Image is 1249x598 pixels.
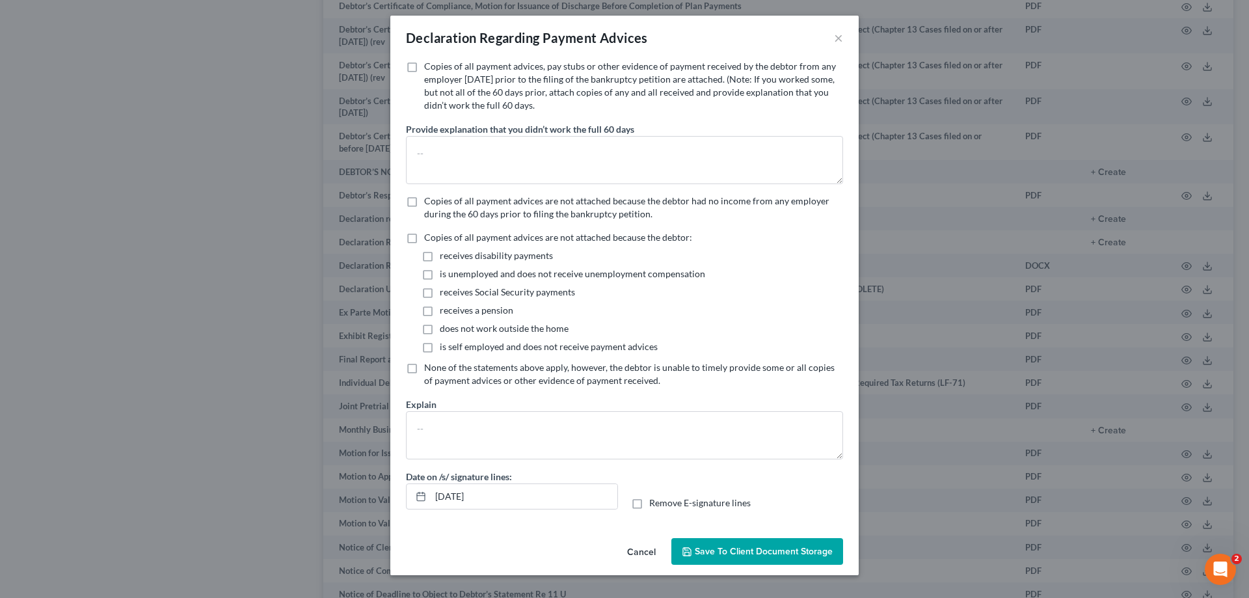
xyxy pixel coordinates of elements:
[671,538,843,565] button: Save to Client Document Storage
[1231,554,1242,564] span: 2
[424,362,835,386] span: None of the statements above apply, however, the debtor is unable to timely provide some or all c...
[440,250,553,261] span: receives disability payments
[695,546,833,557] span: Save to Client Document Storage
[440,341,658,352] span: is self employed and does not receive payment advices
[406,29,648,47] div: Declaration Regarding Payment Advices
[424,195,829,219] span: Copies of all payment advices are not attached because the debtor had no income from any employer...
[440,305,513,316] span: receives a pension
[440,323,569,334] span: does not work outside the home
[440,268,705,279] span: is unemployed and does not receive unemployment compensation
[431,484,617,509] input: MM/DD/YYYY
[649,497,751,508] span: Remove E-signature lines
[617,539,666,565] button: Cancel
[406,398,436,411] label: Explain
[834,30,843,46] button: ×
[424,232,692,243] span: Copies of all payment advices are not attached because the debtor:
[406,122,634,136] label: Provide explanation that you didn’t work the full 60 days
[440,286,575,297] span: receives Social Security payments
[424,61,836,111] span: Copies of all payment advices, pay stubs or other evidence of payment received by the debtor from...
[406,470,512,483] label: Date on /s/ signature lines:
[1205,554,1236,585] iframe: Intercom live chat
